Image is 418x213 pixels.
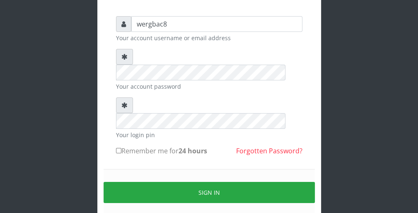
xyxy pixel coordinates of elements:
[179,146,207,155] b: 24 hours
[116,146,207,156] label: Remember me for
[104,182,315,203] button: Sign in
[236,146,302,155] a: Forgotten Password?
[116,148,121,153] input: Remember me for24 hours
[116,131,302,139] small: Your login pin
[131,16,302,32] input: Username or email address
[116,34,302,42] small: Your account username or email address
[116,82,302,91] small: Your account password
